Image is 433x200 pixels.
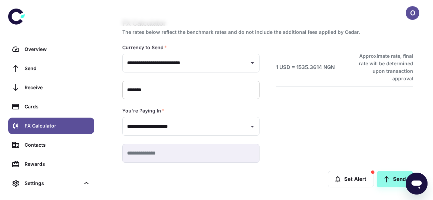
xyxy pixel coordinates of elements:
button: Open [248,58,257,68]
h6: Approximate rate, final rate will be determined upon transaction approval [351,52,413,82]
button: Set Alert [328,171,374,187]
h6: 1 USD = 1535.3614 NGN [276,64,335,71]
div: Rewards [25,160,90,168]
div: Receive [25,84,90,91]
a: Contacts [8,137,94,153]
div: Contacts [25,141,90,149]
button: Open [248,122,257,131]
a: Send [8,60,94,77]
iframe: Button to launch messaging window [406,173,428,195]
a: Overview [8,41,94,57]
button: O [406,6,419,20]
div: Overview [25,45,90,53]
div: Send [25,65,90,72]
a: Rewards [8,156,94,172]
div: Settings [25,179,80,187]
a: Receive [8,79,94,96]
a: Send [377,171,413,187]
div: FX Calculator [25,122,90,130]
a: Cards [8,98,94,115]
div: Settings [8,175,94,191]
label: Currency to Send [122,44,167,51]
div: Cards [25,103,90,110]
a: FX Calculator [8,118,94,134]
label: You're Paying In [122,107,165,114]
